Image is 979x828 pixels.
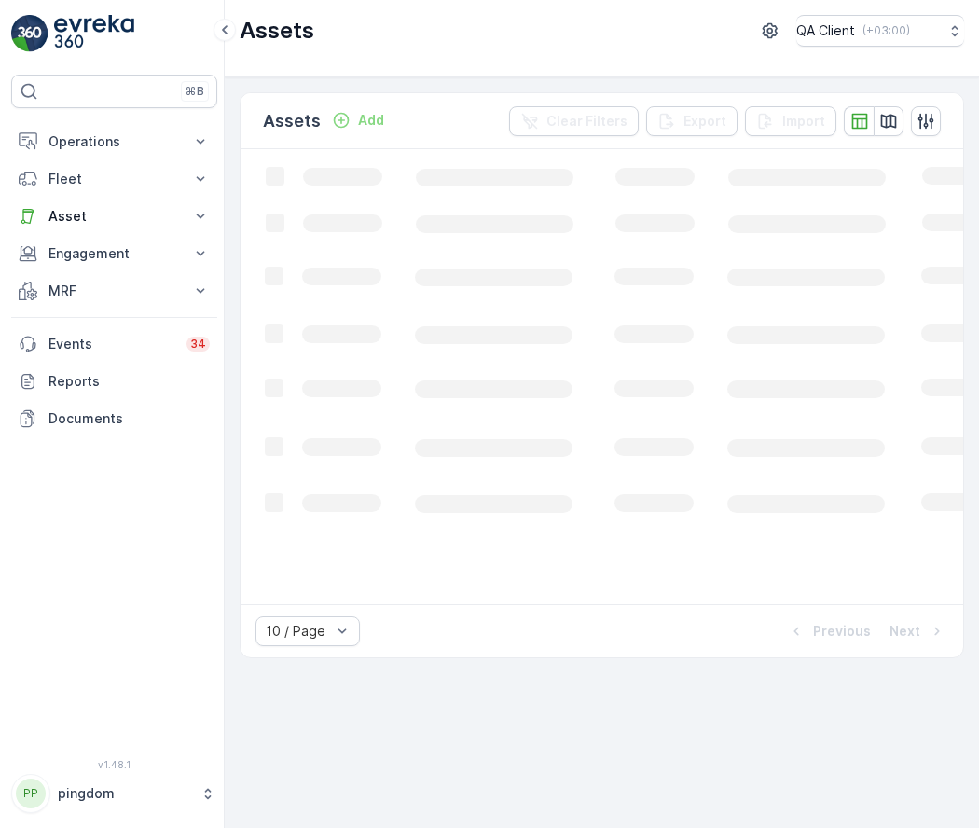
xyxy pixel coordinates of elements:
[11,400,217,437] a: Documents
[11,198,217,235] button: Asset
[11,774,217,813] button: PPpingdom
[745,106,836,136] button: Import
[48,372,210,391] p: Reports
[16,779,46,808] div: PP
[48,282,180,300] p: MRF
[358,111,384,130] p: Add
[509,106,639,136] button: Clear Filters
[48,409,210,428] p: Documents
[862,23,910,38] p: ( +03:00 )
[48,335,175,353] p: Events
[11,235,217,272] button: Engagement
[186,84,204,99] p: ⌘B
[683,112,726,131] p: Export
[11,160,217,198] button: Fleet
[48,244,180,263] p: Engagement
[782,112,825,131] p: Import
[263,108,321,134] p: Assets
[48,207,180,226] p: Asset
[324,109,392,131] button: Add
[813,622,871,641] p: Previous
[190,337,206,352] p: 34
[11,15,48,52] img: logo
[796,21,855,40] p: QA Client
[11,272,217,310] button: MRF
[58,784,191,803] p: pingdom
[11,325,217,363] a: Events34
[646,106,738,136] button: Export
[11,123,217,160] button: Operations
[48,132,180,151] p: Operations
[785,620,873,642] button: Previous
[48,170,180,188] p: Fleet
[240,16,314,46] p: Assets
[11,363,217,400] a: Reports
[54,15,134,52] img: logo_light-DOdMpM7g.png
[546,112,627,131] p: Clear Filters
[11,759,217,770] span: v 1.48.1
[888,620,948,642] button: Next
[796,15,964,47] button: QA Client(+03:00)
[889,622,920,641] p: Next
